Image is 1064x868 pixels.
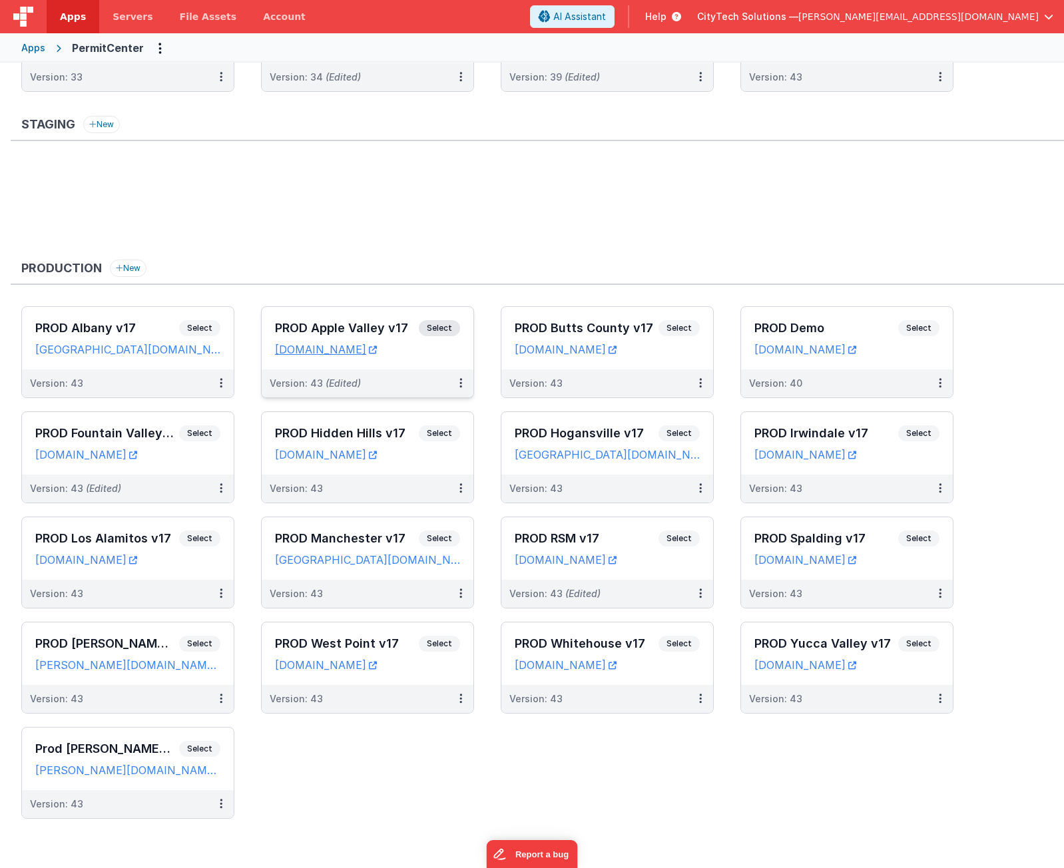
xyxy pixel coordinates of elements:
div: Version: 43 [270,587,323,600]
h3: PROD Albany v17 [35,322,179,335]
a: [GEOGRAPHIC_DATA][DOMAIN_NAME] [275,553,460,566]
div: Version: 40 [749,377,802,390]
h3: PROD [PERSON_NAME] v17 [35,637,179,650]
div: Version: 43 [30,692,83,706]
span: Select [179,320,220,336]
span: Select [898,425,939,441]
div: Version: 43 [749,71,802,84]
div: Version: 43 [749,482,802,495]
a: [GEOGRAPHIC_DATA][DOMAIN_NAME] [515,448,700,461]
div: Version: 33 [30,71,83,84]
div: Version: 39 [509,71,600,84]
a: [DOMAIN_NAME] [515,658,617,672]
div: Version: 43 [509,482,563,495]
span: Apps [60,10,86,23]
h3: PROD Yucca Valley v17 [754,637,898,650]
a: [DOMAIN_NAME] [35,553,137,566]
span: File Assets [180,10,237,23]
button: Options [149,37,170,59]
h3: PROD Hogansville v17 [515,427,659,440]
span: Select [898,531,939,546]
div: Apps [21,41,45,55]
div: Version: 43 [509,587,601,600]
a: [DOMAIN_NAME] [515,553,617,566]
a: [DOMAIN_NAME] [275,343,377,356]
span: Select [659,531,700,546]
span: Select [659,320,700,336]
div: Version: 43 [30,482,121,495]
div: Version: 43 [749,587,802,600]
span: Select [179,425,220,441]
span: AI Assistant [553,10,606,23]
div: Version: 43 [270,377,361,390]
button: AI Assistant [530,5,615,28]
span: Select [179,741,220,757]
span: Select [419,531,460,546]
span: Select [179,531,220,546]
span: CityTech Solutions — [697,10,798,23]
a: [DOMAIN_NAME] [275,448,377,461]
div: Version: 43 [749,692,802,706]
div: Version: 43 [270,692,323,706]
span: Select [898,320,939,336]
span: [PERSON_NAME][EMAIL_ADDRESS][DOMAIN_NAME] [798,10,1039,23]
h3: PROD Butts County v17 [515,322,659,335]
h3: PROD Hidden Hills v17 [275,427,419,440]
div: Version: 43 [30,797,83,811]
span: Select [659,636,700,652]
span: Select [898,636,939,652]
div: Version: 43 [509,692,563,706]
button: New [110,260,146,277]
span: Select [419,320,460,336]
a: [GEOGRAPHIC_DATA][DOMAIN_NAME] [35,343,220,356]
a: [DOMAIN_NAME] [35,448,137,461]
a: [PERSON_NAME][DOMAIN_NAME] [35,658,220,672]
h3: PROD Spalding v17 [754,532,898,545]
span: (Edited) [565,71,600,83]
div: PermitCenter [72,40,144,56]
a: [DOMAIN_NAME] [515,343,617,356]
a: [DOMAIN_NAME] [754,553,856,566]
h3: PROD Apple Valley v17 [275,322,419,335]
a: [DOMAIN_NAME] [754,448,856,461]
span: Select [179,636,220,652]
h3: PROD Fountain Valley v17 [35,427,179,440]
button: New [83,116,120,133]
h3: PROD Manchester v17 [275,532,419,545]
div: Version: 43 [30,377,83,390]
h3: PROD West Point v17 [275,637,419,650]
a: [PERSON_NAME][DOMAIN_NAME] [35,763,220,777]
span: (Edited) [86,483,121,494]
span: (Edited) [326,377,361,389]
h3: PROD Whitehouse v17 [515,637,659,650]
button: CityTech Solutions — [PERSON_NAME][EMAIL_ADDRESS][DOMAIN_NAME] [697,10,1053,23]
span: Select [419,425,460,441]
span: Servers [113,10,152,23]
a: [DOMAIN_NAME] [754,658,856,672]
span: Help [645,10,666,23]
span: (Edited) [565,588,601,599]
a: [DOMAIN_NAME] [754,343,856,356]
div: Version: 34 [270,71,361,84]
span: (Edited) [326,71,361,83]
a: [DOMAIN_NAME] [275,658,377,672]
h3: Staging [21,118,75,131]
span: Select [419,636,460,652]
iframe: Marker.io feedback button [487,840,578,868]
h3: PROD Demo [754,322,898,335]
div: Version: 43 [509,377,563,390]
div: Version: 43 [30,587,83,600]
h3: Prod [PERSON_NAME] v17 [35,742,179,756]
h3: Production [21,262,102,275]
h3: PROD Los Alamitos v17 [35,532,179,545]
span: Select [659,425,700,441]
h3: PROD RSM v17 [515,532,659,545]
h3: PROD Irwindale v17 [754,427,898,440]
div: Version: 43 [270,482,323,495]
